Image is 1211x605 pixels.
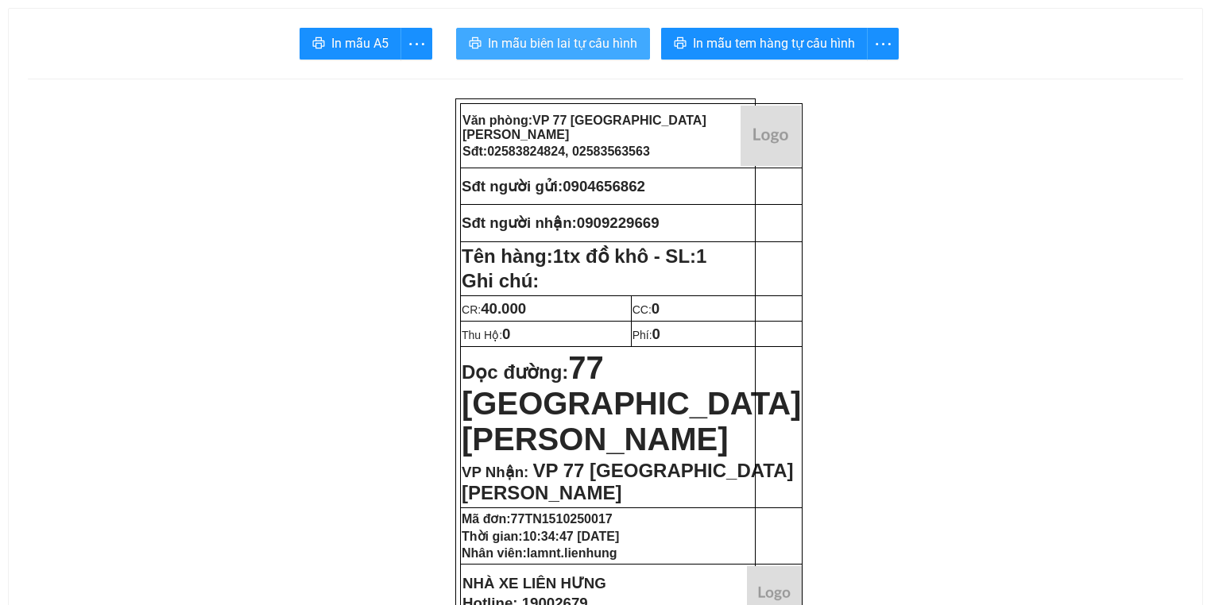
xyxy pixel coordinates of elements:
[553,245,707,267] span: 1tx đồ khô - SL:
[481,300,526,317] span: 40.000
[469,37,482,52] span: printer
[563,178,645,195] span: 0904656862
[401,34,431,54] span: more
[577,214,660,231] span: 0909229669
[462,546,617,560] strong: Nhân viên:
[741,106,801,166] img: logo
[488,33,637,53] span: In mẫu biên lai tự cấu hình
[527,546,617,560] span: lamnt.lienhung
[511,512,613,526] span: 77TN1510250017
[462,178,563,195] strong: Sđt người gửi:
[462,114,706,141] strong: Văn phòng:
[696,245,706,267] span: 1
[312,37,325,52] span: printer
[693,33,855,53] span: In mẫu tem hàng tự cấu hình
[633,303,660,316] span: CC:
[462,464,528,480] span: VP Nhận:
[674,37,687,52] span: printer
[400,28,432,60] button: more
[462,350,801,457] span: 77 [GEOGRAPHIC_DATA][PERSON_NAME]
[523,530,620,543] span: 10:34:47 [DATE]
[462,245,706,267] strong: Tên hàng:
[661,28,868,60] button: printerIn mẫu tem hàng tự cấu hình
[652,300,660,317] span: 0
[462,361,801,454] strong: Dọc đường:
[462,329,510,341] span: Thu Hộ:
[462,270,539,291] span: Ghi chú:
[487,145,650,158] span: 02583824824, 02583563563
[462,530,619,543] strong: Thời gian:
[652,326,660,342] span: 0
[300,28,401,60] button: printerIn mẫu A5
[331,33,389,53] span: In mẫu A5
[462,114,706,141] span: VP 77 [GEOGRAPHIC_DATA][PERSON_NAME]
[462,145,650,158] strong: Sđt:
[868,34,898,54] span: more
[462,214,577,231] strong: Sđt người nhận:
[462,575,606,592] strong: NHÀ XE LIÊN HƯNG
[502,326,510,342] span: 0
[633,329,660,341] span: Phí:
[867,28,899,60] button: more
[462,303,526,316] span: CR:
[462,512,613,526] strong: Mã đơn:
[462,460,793,503] span: VP 77 [GEOGRAPHIC_DATA][PERSON_NAME]
[456,28,650,60] button: printerIn mẫu biên lai tự cấu hình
